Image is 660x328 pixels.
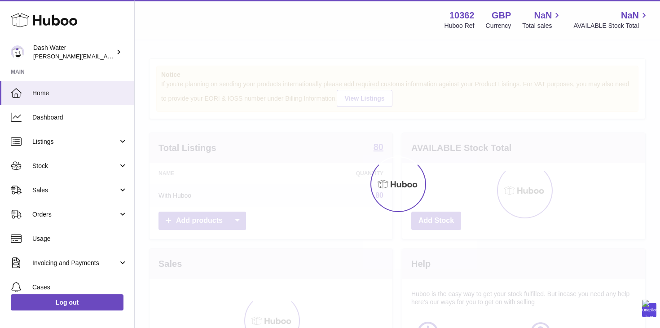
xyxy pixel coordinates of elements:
a: NaN AVAILABLE Stock Total [573,9,649,30]
div: Dash Water [33,44,114,61]
span: AVAILABLE Stock Total [573,22,649,30]
span: Usage [32,235,128,243]
span: Home [32,89,128,98]
span: Stock [32,162,118,170]
strong: 10362 [449,9,475,22]
strong: GBP [492,9,511,22]
span: Orders [32,210,118,219]
span: Total sales [522,22,562,30]
span: Listings [32,137,118,146]
div: Currency [486,22,511,30]
a: Log out [11,294,123,310]
img: james@dash-water.com [11,45,24,59]
span: NaN [534,9,552,22]
a: NaN Total sales [522,9,562,30]
span: Cases [32,283,128,292]
span: NaN [621,9,639,22]
span: Dashboard [32,113,128,122]
span: Invoicing and Payments [32,259,118,267]
span: Sales [32,186,118,195]
span: [PERSON_NAME][EMAIL_ADDRESS][DOMAIN_NAME] [33,53,180,60]
div: Huboo Ref [444,22,475,30]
